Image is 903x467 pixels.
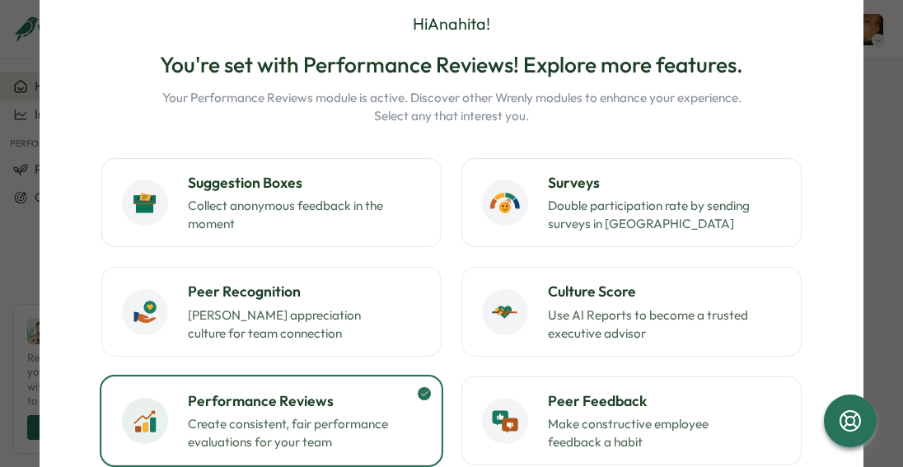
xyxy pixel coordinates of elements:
h3: Performance Reviews [188,390,421,412]
p: [PERSON_NAME] appreciation culture for team connection [188,306,394,343]
button: Peer Recognition[PERSON_NAME] appreciation culture for team connection [101,267,442,356]
button: Performance ReviewsCreate consistent, fair performance evaluations for your team [101,376,442,465]
h2: You're set with Performance Reviews! Explore more features. [160,50,743,79]
p: Collect anonymous feedback in the moment [188,197,394,233]
button: SurveysDouble participation rate by sending surveys in [GEOGRAPHIC_DATA] [461,158,802,247]
h3: Peer Feedback [548,390,781,412]
p: Make constructive employee feedback a habit [548,415,754,451]
h3: Peer Recognition [188,281,421,302]
h3: Culture Score [548,281,781,302]
p: Your Performance Reviews module is active. Discover other Wrenly modules to enhance your experien... [160,89,743,125]
h3: Suggestion Boxes [188,172,421,194]
p: Create consistent, fair performance evaluations for your team [188,415,394,451]
p: Use AI Reports to become a trusted executive advisor [548,306,754,343]
button: Culture ScoreUse AI Reports to become a trusted executive advisor [461,267,802,356]
p: Double participation rate by sending surveys in [GEOGRAPHIC_DATA] [548,197,754,233]
p: Hi Anahita ! [413,12,490,37]
h3: Surveys [548,172,781,194]
button: Suggestion BoxesCollect anonymous feedback in the moment [101,158,442,247]
button: Peer FeedbackMake constructive employee feedback a habit [461,376,802,465]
